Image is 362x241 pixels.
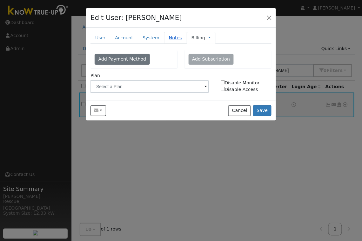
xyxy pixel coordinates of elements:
label: Plan [90,72,100,79]
a: User [90,32,110,44]
button: Add Payment Method [95,54,150,65]
input: Select a Plan [90,80,209,93]
a: Billing [191,35,205,41]
input: Disable Access [221,87,225,91]
a: System [138,32,164,44]
h4: Edit User: [PERSON_NAME] [90,13,182,23]
a: Notes [164,32,187,44]
button: Cancel [228,105,251,116]
label: Disable Monitor [217,80,275,86]
input: Disable Monitor [221,80,225,84]
button: Save [253,105,271,116]
button: ryhan111@gmail.com [90,105,106,116]
label: Disable Access [217,86,275,93]
a: Account [110,32,138,44]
